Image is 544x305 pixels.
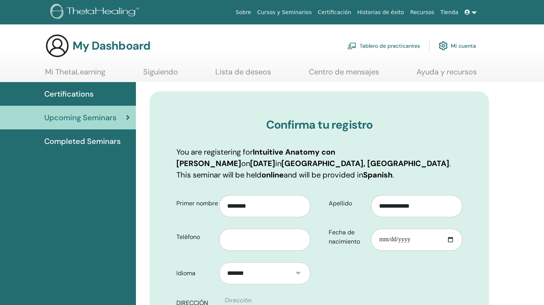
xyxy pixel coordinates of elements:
[73,39,150,53] h3: My Dashboard
[437,5,462,19] a: Tienda
[171,196,219,211] label: Primer nombre
[323,225,371,249] label: Fecha de nacimiento
[44,136,121,147] span: Completed Seminars
[439,37,476,54] a: Mi cuenta
[281,158,449,168] b: [GEOGRAPHIC_DATA], [GEOGRAPHIC_DATA]
[176,147,335,168] b: Intuitive Anatomy con [PERSON_NAME]
[309,67,379,82] a: Centro de mensajes
[439,39,448,52] img: cog.svg
[171,230,219,244] label: Teléfono
[363,170,392,180] b: Spanish
[44,112,116,123] span: Upcoming Seminars
[250,158,275,168] b: [DATE]
[143,67,178,82] a: Siguiendo
[225,296,252,305] label: Dirección
[176,146,462,181] p: You are registering for on in . This seminar will be held and will be provided in .
[347,42,357,49] img: chalkboard-teacher.svg
[44,88,94,100] span: Certifications
[354,5,407,19] a: Historias de éxito
[347,37,420,54] a: Tablero de practicantes
[323,196,371,211] label: Apellido
[254,5,315,19] a: Cursos y Seminarios
[50,4,142,21] img: logo.png
[232,5,254,19] a: Sobre
[45,34,69,58] img: generic-user-icon.jpg
[176,118,462,132] h3: Confirma tu registro
[171,266,219,281] label: Idioma
[45,67,105,82] a: Mi ThetaLearning
[215,67,271,82] a: Lista de deseos
[407,5,437,19] a: Recursos
[416,67,477,82] a: Ayuda y recursos
[262,170,284,180] b: online
[315,5,354,19] a: Certificación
